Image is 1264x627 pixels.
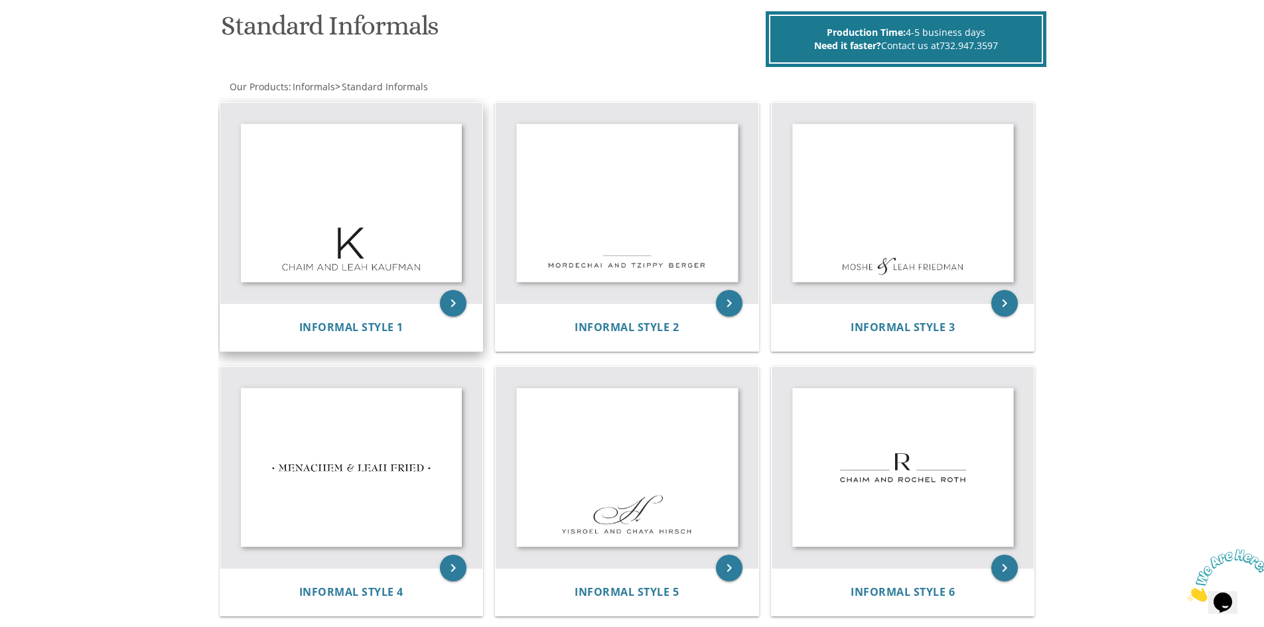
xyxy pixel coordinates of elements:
[772,367,1034,568] img: Informal Style 6
[716,555,742,581] a: keyboard_arrow_right
[220,103,483,304] img: Informal Style 1
[218,80,632,94] div: :
[299,585,403,599] span: Informal Style 4
[496,367,758,568] img: Informal Style 5
[772,103,1034,304] img: Informal Style 3
[220,367,483,568] img: Informal Style 4
[827,26,906,38] span: Production Time:
[575,586,679,598] a: Informal Style 5
[769,15,1043,64] div: 4-5 business days Contact us at
[340,80,428,93] a: Standard Informals
[940,39,998,52] a: 732.947.3597
[335,80,428,93] span: >
[851,586,955,598] a: Informal Style 6
[716,290,742,316] a: keyboard_arrow_right
[440,555,466,581] a: keyboard_arrow_right
[496,103,758,304] img: Informal Style 2
[299,321,403,334] a: Informal Style 1
[342,80,428,93] span: Standard Informals
[575,585,679,599] span: Informal Style 5
[5,5,88,58] img: Chat attention grabber
[1182,544,1264,607] iframe: chat widget
[851,585,955,599] span: Informal Style 6
[851,320,955,334] span: Informal Style 3
[221,11,762,50] h1: Standard Informals
[228,80,289,93] a: Our Products
[293,80,335,93] span: Informals
[814,39,881,52] span: Need it faster?
[291,80,335,93] a: Informals
[575,320,679,334] span: Informal Style 2
[575,321,679,334] a: Informal Style 2
[299,586,403,598] a: Informal Style 4
[991,290,1018,316] a: keyboard_arrow_right
[440,290,466,316] a: keyboard_arrow_right
[991,555,1018,581] a: keyboard_arrow_right
[851,321,955,334] a: Informal Style 3
[299,320,403,334] span: Informal Style 1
